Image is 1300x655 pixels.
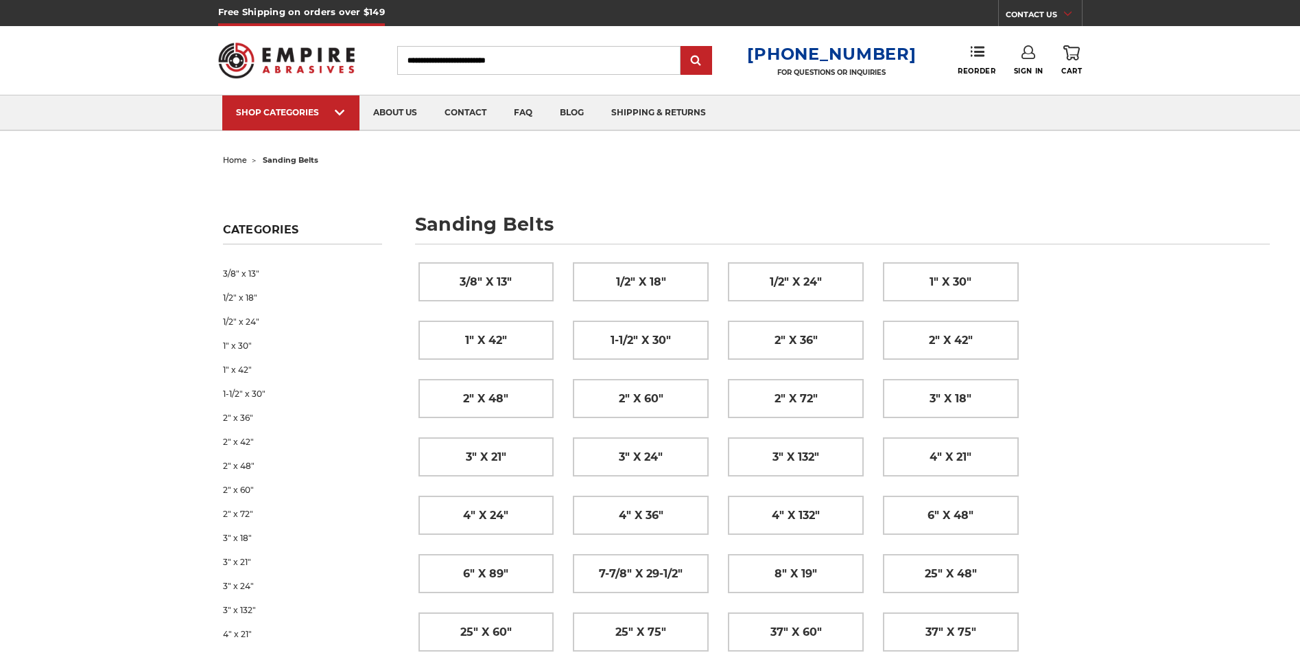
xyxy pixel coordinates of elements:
a: 1/2" x 18" [574,263,708,301]
span: 7-7/8" x 29-1/2" [599,562,683,586]
a: 2" x 42" [884,321,1018,359]
span: 37" x 75" [925,621,976,644]
a: Reorder [958,45,995,75]
span: 37" x 60" [770,621,822,644]
a: 1/2" x 24" [729,263,863,301]
span: 3" x 132" [772,446,819,469]
span: 6" x 89" [463,562,508,586]
a: 37" x 60" [729,613,863,651]
a: 2" x 42" [223,430,382,454]
a: about us [359,95,431,130]
a: [PHONE_NUMBER] [747,44,916,64]
a: 6" x 89" [419,555,554,593]
span: 4" x 36" [619,504,663,527]
span: sanding belts [263,155,318,165]
span: 3" x 24" [619,446,663,469]
a: 4" x 24" [419,496,554,534]
a: 1-1/2" x 30" [223,382,382,406]
a: 4" x 36" [574,496,708,534]
span: 25" x 48" [925,562,977,586]
span: 6" x 48" [927,504,973,527]
span: 3/8" x 13" [460,271,512,294]
a: 1" x 42" [223,358,382,382]
a: 3" x 132" [729,438,863,476]
a: 1" x 30" [223,334,382,358]
span: 2" x 72" [775,387,818,411]
span: 3" x 21" [466,446,506,469]
span: 1" x 30" [930,271,971,294]
a: faq [500,95,546,130]
a: 3" x 132" [223,598,382,622]
input: Submit [683,47,710,75]
span: 4" x 24" [463,504,508,527]
a: 3" x 24" [574,438,708,476]
span: 2" x 48" [463,387,508,411]
a: 1" x 30" [884,263,1018,301]
a: 7-7/8" x 29-1/2" [574,555,708,593]
h5: Categories [223,223,382,244]
a: 37" x 75" [884,613,1018,651]
a: 3" x 21" [419,438,554,476]
a: Cart [1061,45,1082,76]
a: 25" x 75" [574,613,708,651]
span: Cart [1061,67,1082,76]
a: 2" x 36" [223,406,382,430]
span: Reorder [958,67,995,76]
span: 8" x 19" [775,562,817,586]
span: 25" x 60" [460,621,512,644]
a: 1/2" x 18" [223,286,382,310]
span: 4" x 132" [772,504,820,527]
p: FOR QUESTIONS OR INQUIRIES [747,68,916,77]
span: Sign In [1014,67,1043,76]
a: 2" x 72" [729,380,863,417]
span: 1" x 42" [465,329,507,352]
a: 2" x 36" [729,321,863,359]
a: 3" x 21" [223,550,382,574]
a: 1/2" x 24" [223,310,382,334]
a: 2" x 60" [574,380,708,417]
span: 25" x 75" [615,621,666,644]
a: blog [546,95,598,130]
a: 6" x 48" [884,496,1018,534]
a: 4" x 21" [223,622,382,646]
a: 3" x 24" [223,574,382,598]
a: 1" x 42" [419,321,554,359]
a: 3" x 18" [223,526,382,550]
a: shipping & returns [598,95,720,130]
a: 2" x 72" [223,502,382,526]
a: 3" x 18" [884,380,1018,417]
div: SHOP CATEGORIES [236,107,346,117]
a: contact [431,95,500,130]
span: 2" x 42" [929,329,973,352]
a: 3/8" x 13" [223,262,382,286]
span: 2" x 36" [775,329,818,352]
a: 25" x 48" [884,555,1018,593]
span: 1/2" x 18" [616,271,666,294]
a: 25" x 60" [419,613,554,651]
a: 2" x 48" [419,380,554,417]
a: 1-1/2" x 30" [574,321,708,359]
span: 4" x 21" [930,446,971,469]
span: 2" x 60" [619,387,663,411]
a: 2" x 60" [223,478,382,502]
a: home [223,155,247,165]
a: 8" x 19" [729,555,863,593]
a: 4" x 132" [729,496,863,534]
a: CONTACT US [1006,7,1082,26]
span: 3" x 18" [930,387,971,411]
a: 4" x 21" [884,438,1018,476]
a: 3/8" x 13" [419,263,554,301]
span: 1-1/2" x 30" [611,329,671,352]
h1: sanding belts [415,215,1270,244]
a: 2" x 48" [223,454,382,478]
span: 1/2" x 24" [770,271,822,294]
img: Empire Abrasives [218,34,355,87]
